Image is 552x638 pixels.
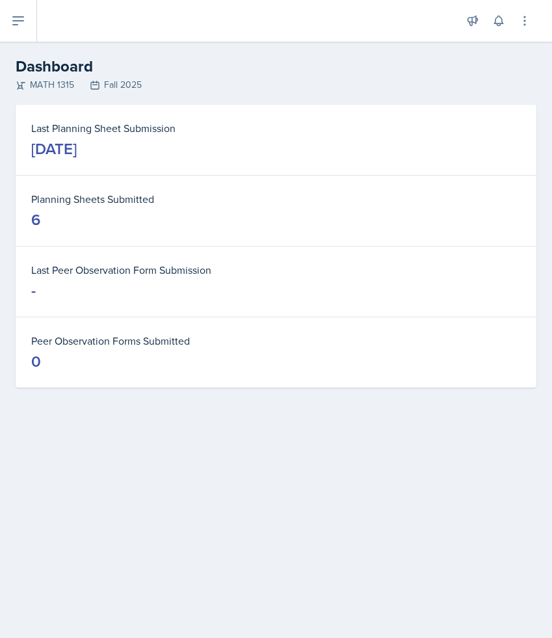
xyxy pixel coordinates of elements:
dt: Peer Observation Forms Submitted [31,333,521,349]
h2: Dashboard [16,55,536,78]
dt: Planning Sheets Submitted [31,191,521,207]
div: [DATE] [31,139,77,159]
div: 6 [31,209,40,230]
div: MATH 1315 Fall 2025 [16,78,536,92]
div: - [31,280,36,301]
dt: Last Planning Sheet Submission [31,120,521,136]
dt: Last Peer Observation Form Submission [31,262,521,278]
div: 0 [31,351,41,372]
